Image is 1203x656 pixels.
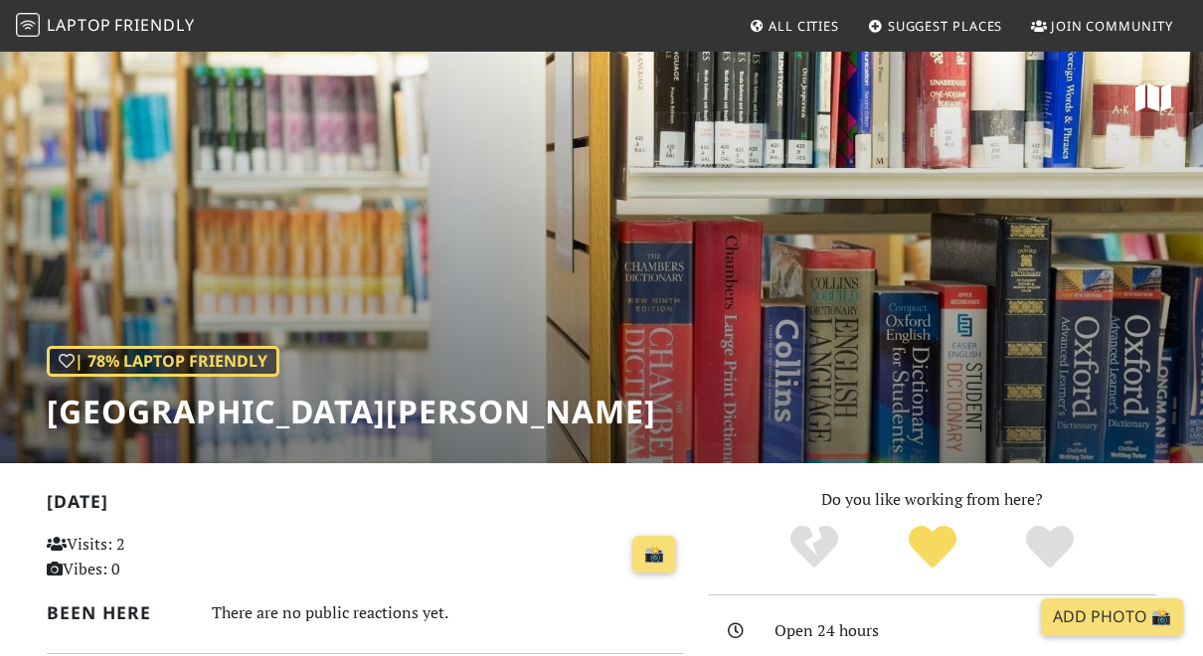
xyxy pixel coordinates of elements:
[47,393,656,430] h1: [GEOGRAPHIC_DATA][PERSON_NAME]
[774,618,1168,644] div: Open 24 hours
[47,602,188,623] h2: Been here
[860,8,1011,44] a: Suggest Places
[632,536,676,574] a: 📸
[114,14,194,36] span: Friendly
[212,598,684,627] div: There are no public reactions yet.
[708,487,1156,513] p: Do you like working from here?
[873,523,991,573] div: Yes
[47,491,684,520] h2: [DATE]
[755,523,873,573] div: No
[1051,17,1173,35] span: Join Community
[47,346,279,378] div: | 78% Laptop Friendly
[16,9,195,44] a: LaptopFriendly LaptopFriendly
[991,523,1110,573] div: Definitely!
[1041,598,1183,636] a: Add Photo 📸
[769,17,839,35] span: All Cities
[741,8,847,44] a: All Cities
[16,13,40,37] img: LaptopFriendly
[1023,8,1181,44] a: Join Community
[47,14,111,36] span: Laptop
[47,532,244,582] p: Visits: 2 Vibes: 0
[888,17,1003,35] span: Suggest Places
